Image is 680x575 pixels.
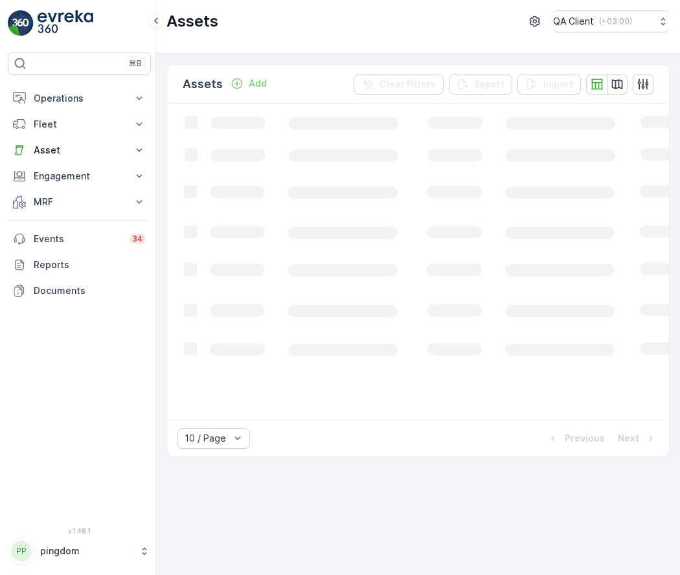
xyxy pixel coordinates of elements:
[8,537,151,565] button: PPpingdom
[34,196,125,209] p: MRF
[34,92,125,105] p: Operations
[183,75,223,93] p: Assets
[8,189,151,215] button: MRF
[34,170,125,183] p: Engagement
[249,77,267,90] p: Add
[34,232,122,245] p: Events
[8,278,151,304] a: Documents
[565,432,605,445] p: Previous
[617,431,659,446] button: Next
[599,16,632,27] p: ( +03:00 )
[543,78,573,91] p: Import
[517,74,581,95] button: Import
[8,111,151,137] button: Fleet
[380,78,436,91] p: Clear Filters
[8,137,151,163] button: Asset
[553,15,594,28] p: QA Client
[475,78,504,91] p: Export
[34,144,125,157] p: Asset
[8,252,151,278] a: Reports
[40,545,133,558] p: pingdom
[553,10,670,32] button: QA Client(+03:00)
[132,234,143,244] p: 34
[545,431,606,446] button: Previous
[166,11,218,32] p: Assets
[449,74,512,95] button: Export
[11,541,32,561] div: PP
[8,85,151,111] button: Operations
[34,118,125,131] p: Fleet
[618,432,639,445] p: Next
[129,58,142,69] p: ⌘B
[34,258,146,271] p: Reports
[8,226,151,252] a: Events34
[225,76,272,91] button: Add
[8,10,34,36] img: logo
[354,74,444,95] button: Clear Filters
[34,284,146,297] p: Documents
[38,10,93,36] img: logo_light-DOdMpM7g.png
[8,527,151,535] span: v 1.48.1
[8,163,151,189] button: Engagement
